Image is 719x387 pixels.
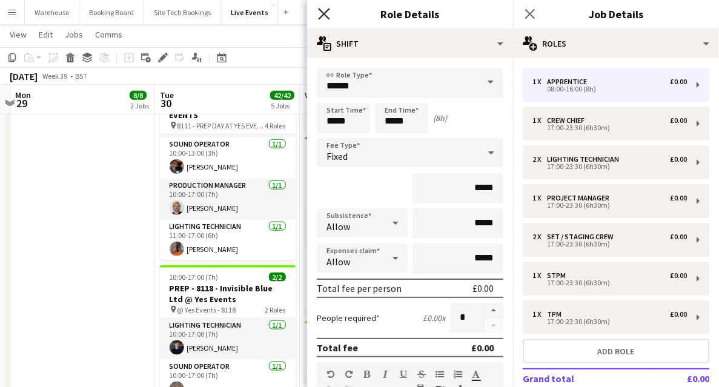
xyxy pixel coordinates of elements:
app-card-role: Sound Operator1/110:00-13:00 (3h)[PERSON_NAME] [160,137,296,179]
button: Warehouse [25,1,79,24]
app-job-card: 10:00-17:00 (7h)4/48111 - PREP DAY AT YES EVENTS 8111 - PREP DAY AT YES EVENTS4 RolesHead of Oper... [160,81,296,260]
button: Booking Board [79,1,144,24]
button: Strikethrough [417,369,426,379]
button: Underline [399,369,408,379]
a: View [5,27,31,42]
div: 2 x [532,155,547,164]
div: £0.00 [670,116,687,125]
label: People required [317,313,380,323]
button: Site Tech Bookings [144,1,221,24]
div: 1 x [532,78,547,86]
div: 17:00-23:30 (6h30m) [532,319,687,325]
div: (8h) [433,113,447,124]
div: BST [75,71,87,81]
div: 1 x [532,271,547,280]
span: View [10,29,27,40]
div: Crew Chief [547,116,589,125]
div: Total fee per person [317,282,402,294]
div: 17:00-23:30 (6h30m) [532,202,687,208]
div: Shift [307,29,513,58]
app-card-role: Set / Staging Crew1/116:30-02:00 (9h30m)[PERSON_NAME] [305,208,440,249]
button: Undo [326,369,335,379]
span: Jobs [65,29,83,40]
div: 17:00-23:30 (6h30m) [532,164,687,170]
a: Comms [90,27,127,42]
h3: 8165 - Some Bright Spark @ [GEOGRAPHIC_DATA] [305,154,440,176]
div: £0.00 [670,310,687,319]
div: 1 x [532,116,547,125]
div: 5 Jobs [271,101,294,110]
span: 8111 - PREP DAY AT YES EVENTS [177,121,265,130]
div: TPM [547,310,566,319]
div: 17:00-23:30 (6h30m) [532,280,687,286]
span: 10:00-17:00 (7h) [170,273,219,282]
app-card-role: Sound Operator2/216:30-02:00 (9h30m)[PERSON_NAME][PERSON_NAME] [305,249,440,308]
div: £0.00 [471,342,494,354]
div: Total fee [317,342,358,354]
button: Add role [523,339,709,363]
h3: 8111 - [PERSON_NAME] & Struggles ([GEOGRAPHIC_DATA]) Ltd @ [PERSON_NAME][GEOGRAPHIC_DATA] [305,339,440,360]
app-card-role: Lighting Technician1/111:00-17:00 (6h)[PERSON_NAME] [160,220,296,261]
div: 08:00-16:00 (8h) [532,86,687,92]
h3: Job Details [513,6,719,22]
span: Allow [326,220,350,233]
div: £0.00 [670,194,687,202]
app-card-role: Lighting Technician1/110:00-17:00 (7h)[PERSON_NAME] [160,319,296,360]
span: @ Yes Events - 8118 [177,305,236,314]
span: 2 Roles [265,305,286,314]
button: Live Events [221,1,279,24]
span: 8/8 [130,91,147,100]
div: £0.00 [670,233,687,241]
button: Redo [345,369,353,379]
span: Fixed [326,150,348,162]
span: 30 [158,96,174,110]
a: Jobs [60,27,88,42]
div: Project Manager [547,194,614,202]
div: £0.00 [670,271,687,280]
a: Edit [34,27,58,42]
span: 29 [13,96,31,110]
app-job-card: 16:30-02:00 (9h30m) (Thu)16/168165 - Some Bright Spark @ [GEOGRAPHIC_DATA] @ [GEOGRAPHIC_DATA] - ... [305,137,440,316]
span: 1 [303,96,320,110]
div: STPM [547,271,571,280]
span: Wed [305,90,320,101]
div: 1 x [532,310,547,319]
div: 2 x [532,233,547,241]
div: £0.00 [670,78,687,86]
span: Mon [15,90,31,101]
span: Tue [160,90,174,101]
button: Italic [381,369,389,379]
div: Lighting Technician [547,155,624,164]
span: Week 39 [40,71,70,81]
div: 17:00-23:30 (6h30m) [532,241,687,247]
button: Text Color [472,369,480,379]
button: Bold [363,369,371,379]
div: [DATE] [10,70,38,82]
button: Increase [484,303,503,319]
span: Comms [95,29,122,40]
div: 1 x [532,194,547,202]
h3: Role Details [307,6,513,22]
h3: PREP - 8118 - Invisible Blue Ltd @ Yes Events [160,283,296,305]
button: Unordered List [436,369,444,379]
div: Set / Staging Crew [547,233,618,241]
div: Apprentice [547,78,592,86]
div: £0.00 [472,282,494,294]
div: £0.00 [670,155,687,164]
div: 17:00-23:30 (6h30m) [532,125,687,131]
span: 4 Roles [265,121,286,130]
span: Edit [39,29,53,40]
span: 2/2 [269,273,286,282]
div: Roles [513,29,719,58]
div: £0.00 x [423,313,445,323]
app-card-role: Production Manager1/110:00-17:00 (7h)[PERSON_NAME] [160,179,296,220]
button: Ordered List [454,369,462,379]
div: 2 Jobs [130,101,149,110]
span: 42/42 [270,91,294,100]
app-card-role: Sound Technician3/3 [305,308,440,384]
span: Allow [326,256,350,268]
